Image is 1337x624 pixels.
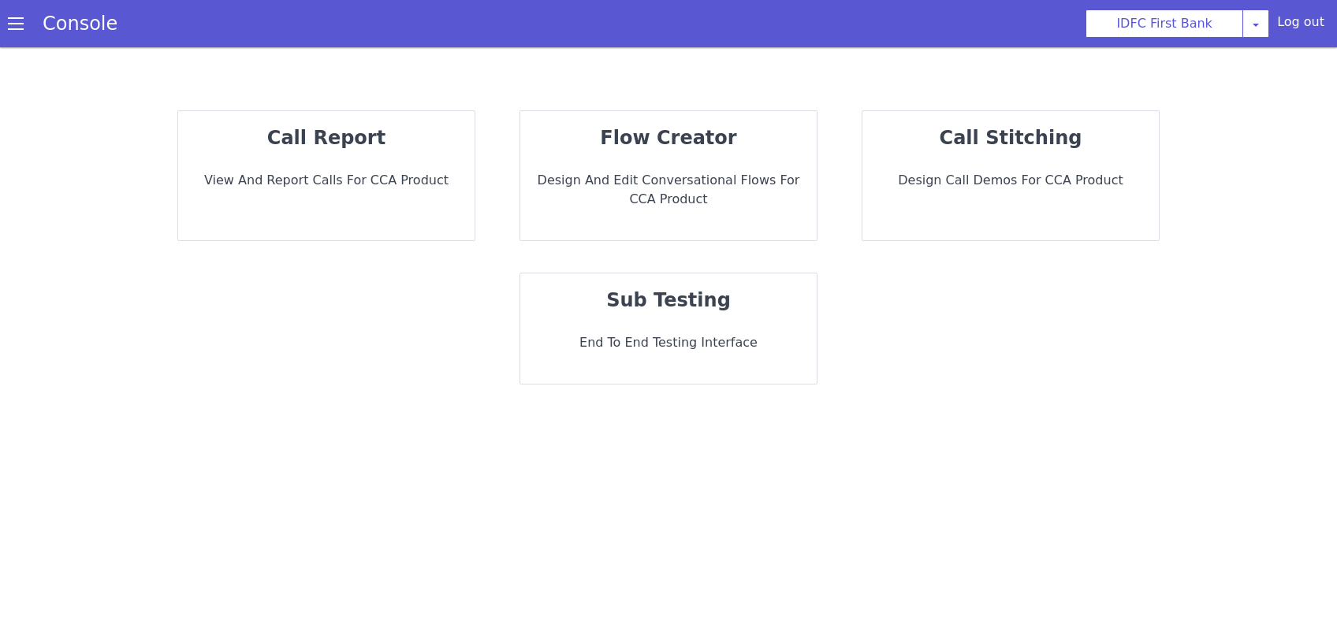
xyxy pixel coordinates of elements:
button: IDFC First Bank [1086,9,1243,38]
a: Console [24,13,136,35]
p: Design and Edit Conversational flows for CCA Product [533,171,804,209]
strong: sub testing [606,289,731,311]
p: End to End Testing Interface [533,333,804,352]
p: Design call demos for CCA Product [875,171,1146,190]
strong: call report [267,127,385,149]
p: View and report calls for CCA Product [191,171,462,190]
strong: flow creator [600,127,736,149]
strong: call stitching [940,127,1082,149]
div: Log out [1277,13,1324,38]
